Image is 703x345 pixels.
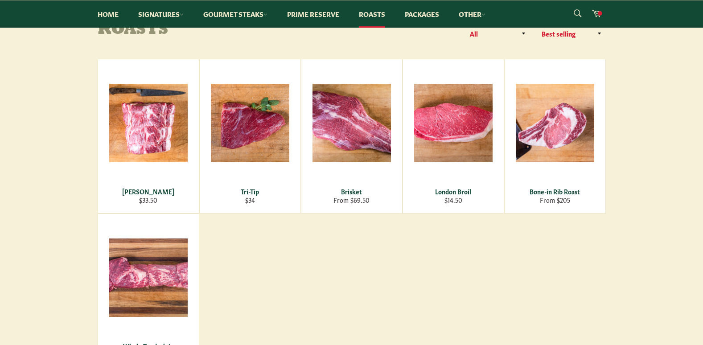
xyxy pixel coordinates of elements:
[194,0,276,28] a: Gourmet Steaks
[510,187,600,196] div: Bone-in Rib Roast
[350,0,394,28] a: Roasts
[205,187,295,196] div: Tri-Tip
[103,187,193,196] div: [PERSON_NAME]
[516,84,594,162] img: Bone-in Rib Roast
[408,187,498,196] div: London Broil
[408,196,498,204] div: $14.50
[109,238,188,317] img: Whole Tenderloin
[129,0,193,28] a: Signatures
[396,0,448,28] a: Packages
[504,59,606,214] a: Bone-in Rib Roast Bone-in Rib Roast From $205
[98,59,199,214] a: Chuck Roast [PERSON_NAME] $33.50
[414,84,493,162] img: London Broil
[98,21,352,39] h1: Roasts
[450,0,494,28] a: Other
[211,84,289,162] img: Tri-Tip
[103,196,193,204] div: $33.50
[205,196,295,204] div: $34
[109,84,188,162] img: Chuck Roast
[278,0,348,28] a: Prime Reserve
[89,0,127,28] a: Home
[301,59,403,214] a: Brisket Brisket From $69.50
[199,59,301,214] a: Tri-Tip Tri-Tip $34
[510,196,600,204] div: From $205
[307,187,396,196] div: Brisket
[403,59,504,214] a: London Broil London Broil $14.50
[312,84,391,162] img: Brisket
[307,196,396,204] div: From $69.50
